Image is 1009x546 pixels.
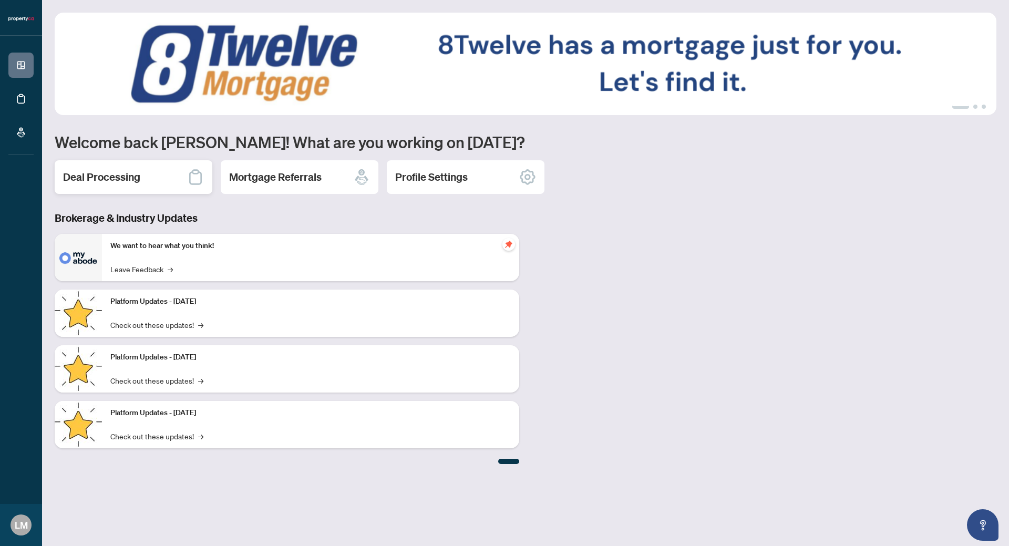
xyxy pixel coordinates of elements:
[55,13,996,115] img: Slide 0
[502,238,515,251] span: pushpin
[55,345,102,393] img: Platform Updates - July 8, 2025
[110,263,173,275] a: Leave Feedback→
[8,16,34,22] img: logo
[110,296,511,307] p: Platform Updates - [DATE]
[967,509,998,541] button: Open asap
[168,263,173,275] span: →
[110,407,511,419] p: Platform Updates - [DATE]
[15,518,28,532] span: LM
[229,170,322,184] h2: Mortgage Referrals
[395,170,468,184] h2: Profile Settings
[110,430,203,442] a: Check out these updates!→
[55,290,102,337] img: Platform Updates - July 21, 2025
[63,170,140,184] h2: Deal Processing
[110,352,511,363] p: Platform Updates - [DATE]
[110,240,511,252] p: We want to hear what you think!
[198,375,203,386] span: →
[55,234,102,281] img: We want to hear what you think!
[198,430,203,442] span: →
[198,319,203,331] span: →
[55,211,519,225] h3: Brokerage & Industry Updates
[973,105,977,109] button: 2
[982,105,986,109] button: 3
[55,401,102,448] img: Platform Updates - June 23, 2025
[110,375,203,386] a: Check out these updates!→
[952,105,969,109] button: 1
[55,132,996,152] h1: Welcome back [PERSON_NAME]! What are you working on [DATE]?
[110,319,203,331] a: Check out these updates!→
